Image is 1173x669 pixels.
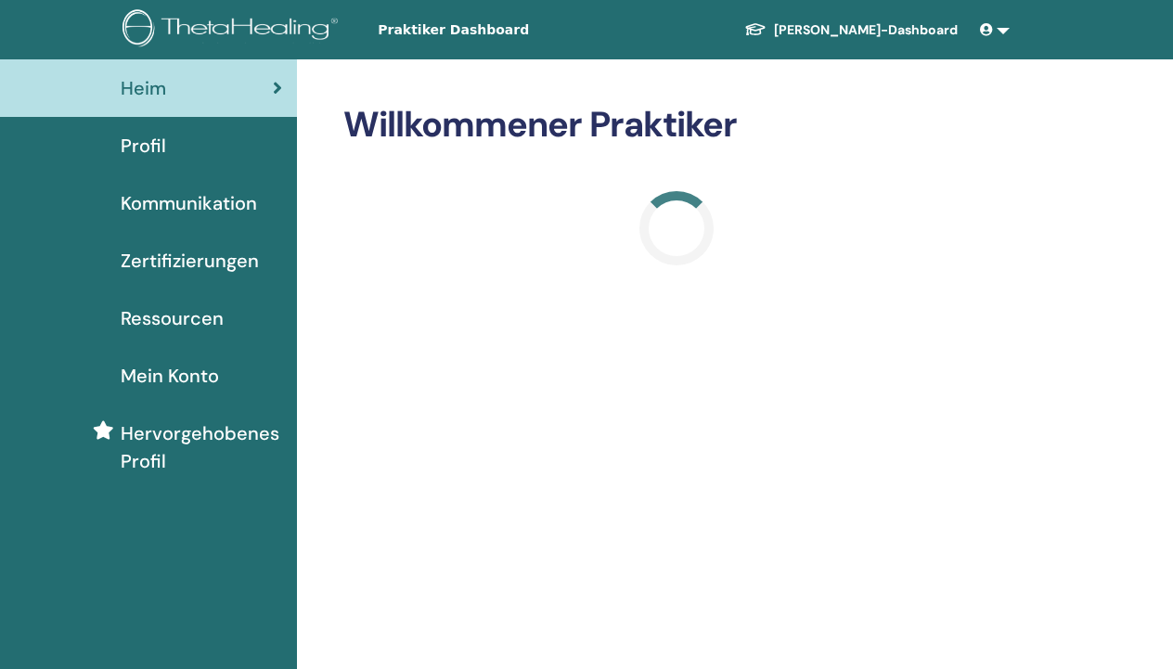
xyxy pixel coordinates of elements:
span: Heim [121,74,166,102]
span: Hervorgehobenes Profil [121,419,282,475]
img: logo.png [122,9,344,51]
span: Kommunikation [121,189,257,217]
span: Zertifizierungen [121,247,259,275]
span: Mein Konto [121,362,219,390]
span: Profil [121,132,166,160]
h2: Willkommener Praktiker [343,104,1010,147]
span: Ressourcen [121,304,224,332]
img: graduation-cap-white.svg [744,21,767,37]
a: [PERSON_NAME]-Dashboard [729,13,973,47]
span: Praktiker Dashboard [378,20,656,40]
